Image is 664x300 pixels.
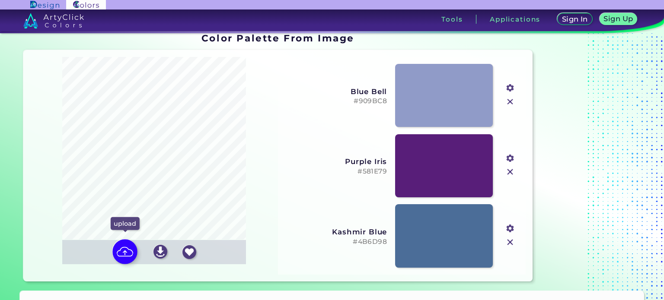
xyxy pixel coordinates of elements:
img: icon_favourite_white.svg [182,245,196,259]
h3: Applications [490,16,540,22]
img: icon_close.svg [504,237,516,248]
img: logo_artyclick_colors_white.svg [23,13,84,28]
a: Sign Up [599,13,638,25]
h3: Blue Bell [284,87,387,96]
img: icon_close.svg [504,166,516,177]
h3: Purple Iris [284,157,387,166]
img: ArtyClick Design logo [30,1,59,9]
a: Sign In [557,13,593,25]
h5: Sign Up [603,15,633,22]
h5: #4B6D98 [284,238,387,246]
img: icon_close.svg [504,96,516,107]
img: icon_download_white.svg [153,245,167,259]
h3: Tools [441,16,463,22]
h5: #581E79 [284,167,387,176]
h5: Sign In [562,16,588,23]
p: upload [111,217,139,230]
h3: Kashmir Blue [284,227,387,236]
h1: Color Palette From Image [201,32,354,44]
h5: #909BC8 [284,97,387,105]
img: icon picture [113,239,138,264]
